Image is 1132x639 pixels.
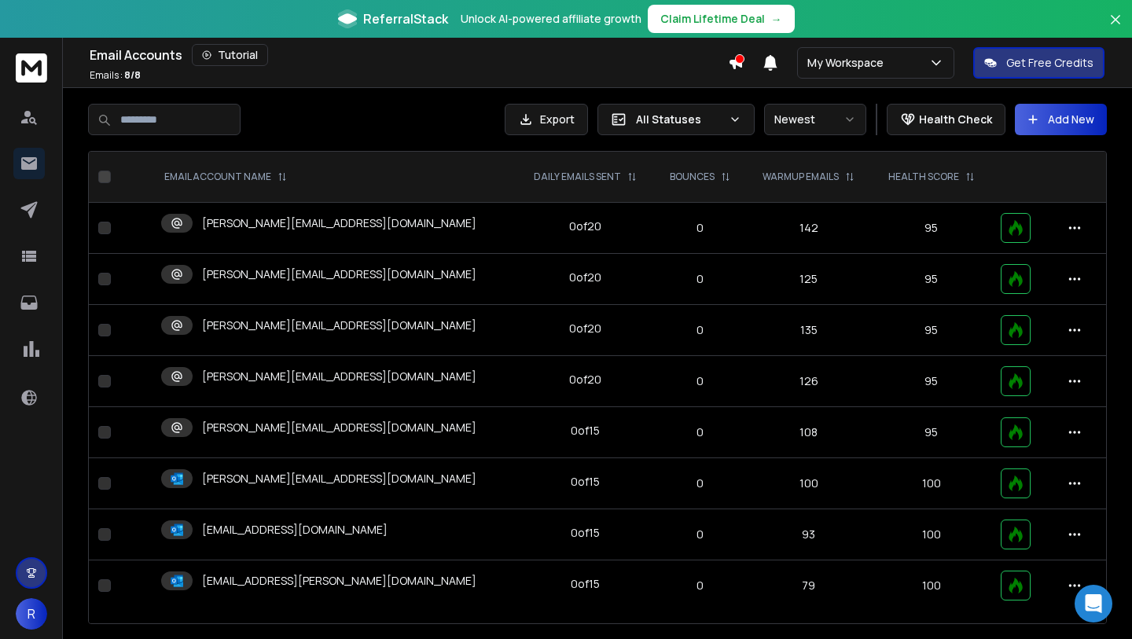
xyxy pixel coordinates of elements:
button: Add New [1015,104,1107,135]
td: 95 [872,305,991,356]
button: Tutorial [192,44,268,66]
div: 0 of 20 [569,219,601,234]
p: WARMUP EMAILS [763,171,839,183]
p: My Workspace [807,55,890,71]
td: 125 [746,254,872,305]
button: Claim Lifetime Deal→ [648,5,795,33]
button: Close banner [1105,9,1126,47]
span: 8 / 8 [124,68,141,82]
div: 0 of 15 [571,474,600,490]
div: Email Accounts [90,44,728,66]
p: [EMAIL_ADDRESS][PERSON_NAME][DOMAIN_NAME] [202,573,476,589]
p: [PERSON_NAME][EMAIL_ADDRESS][DOMAIN_NAME] [202,369,476,384]
p: Unlock AI-powered affiliate growth [461,11,641,27]
div: 0 of 15 [571,423,600,439]
p: 0 [663,476,737,491]
td: 100 [746,458,872,509]
td: 95 [872,407,991,458]
td: 100 [872,560,991,611]
button: Newest [764,104,866,135]
td: 95 [872,254,991,305]
div: Open Intercom Messenger [1075,585,1112,622]
p: 0 [663,220,737,236]
p: BOUNCES [670,171,715,183]
div: 0 of 15 [571,576,600,592]
td: 95 [872,356,991,407]
p: [PERSON_NAME][EMAIL_ADDRESS][DOMAIN_NAME] [202,318,476,333]
p: 0 [663,424,737,440]
span: → [771,11,782,27]
p: 0 [663,271,737,287]
p: Emails : [90,69,141,82]
div: EMAIL ACCOUNT NAME [164,171,287,183]
p: HEALTH SCORE [888,171,959,183]
div: 0 of 20 [569,372,601,387]
td: 108 [746,407,872,458]
p: 0 [663,578,737,593]
span: ReferralStack [363,9,448,28]
p: Get Free Credits [1006,55,1093,71]
button: Get Free Credits [973,47,1104,79]
button: Export [505,104,588,135]
td: 95 [872,203,991,254]
div: 0 of 20 [569,270,601,285]
td: 142 [746,203,872,254]
td: 93 [746,509,872,560]
button: Health Check [887,104,1005,135]
p: DAILY EMAILS SENT [534,171,621,183]
button: R [16,598,47,630]
div: 0 of 20 [569,321,601,336]
p: [EMAIL_ADDRESS][DOMAIN_NAME] [202,522,388,538]
p: [PERSON_NAME][EMAIL_ADDRESS][DOMAIN_NAME] [202,471,476,487]
p: [PERSON_NAME][EMAIL_ADDRESS][DOMAIN_NAME] [202,420,476,435]
p: Health Check [919,112,992,127]
p: 0 [663,322,737,338]
p: [PERSON_NAME][EMAIL_ADDRESS][DOMAIN_NAME] [202,266,476,282]
p: 0 [663,527,737,542]
div: 0 of 15 [571,525,600,541]
td: 100 [872,458,991,509]
td: 135 [746,305,872,356]
td: 100 [872,509,991,560]
p: 0 [663,373,737,389]
td: 79 [746,560,872,611]
p: [PERSON_NAME][EMAIL_ADDRESS][DOMAIN_NAME] [202,215,476,231]
td: 126 [746,356,872,407]
p: All Statuses [636,112,722,127]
